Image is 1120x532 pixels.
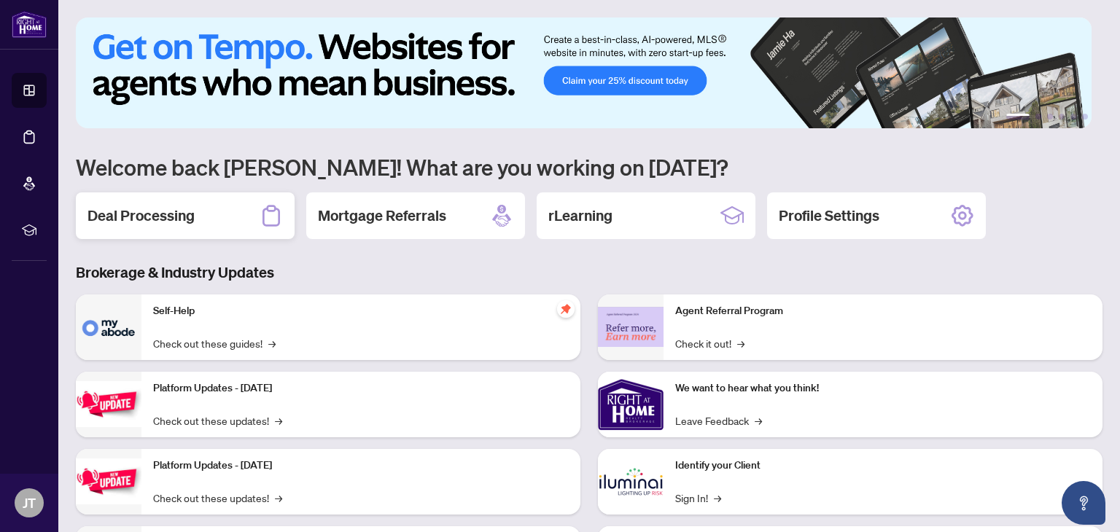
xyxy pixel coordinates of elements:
button: 3 [1047,114,1053,120]
img: Slide 0 [76,17,1092,128]
p: We want to hear what you think! [675,380,1091,396]
span: → [755,412,762,429]
img: Platform Updates - July 8, 2025 [76,458,141,504]
button: 4 [1059,114,1065,120]
button: 6 [1082,114,1088,120]
button: 1 [1006,114,1030,120]
a: Check out these updates!→ [153,490,282,506]
h2: rLearning [548,206,612,226]
img: Identify your Client [598,449,664,515]
h2: Mortgage Referrals [318,206,446,226]
p: Platform Updates - [DATE] [153,380,569,396]
h2: Deal Processing [87,206,195,226]
img: Agent Referral Program [598,307,664,347]
h2: Profile Settings [779,206,879,226]
button: 2 [1035,114,1041,120]
a: Check out these updates!→ [153,412,282,429]
img: Platform Updates - July 21, 2025 [76,381,141,427]
h1: Welcome back [PERSON_NAME]! What are you working on [DATE]? [76,153,1102,181]
img: Self-Help [76,294,141,360]
span: → [268,335,276,351]
button: Open asap [1062,481,1105,525]
p: Identify your Client [675,458,1091,474]
p: Self-Help [153,303,569,319]
p: Agent Referral Program [675,303,1091,319]
a: Sign In!→ [675,490,721,506]
span: → [714,490,721,506]
a: Check out these guides!→ [153,335,276,351]
img: logo [12,11,47,38]
span: → [737,335,744,351]
a: Leave Feedback→ [675,412,762,429]
span: → [275,490,282,506]
img: We want to hear what you think! [598,372,664,437]
span: JT [23,493,36,513]
a: Check it out!→ [675,335,744,351]
span: pushpin [557,300,575,318]
p: Platform Updates - [DATE] [153,458,569,474]
h3: Brokerage & Industry Updates [76,262,1102,283]
span: → [275,412,282,429]
button: 5 [1070,114,1076,120]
